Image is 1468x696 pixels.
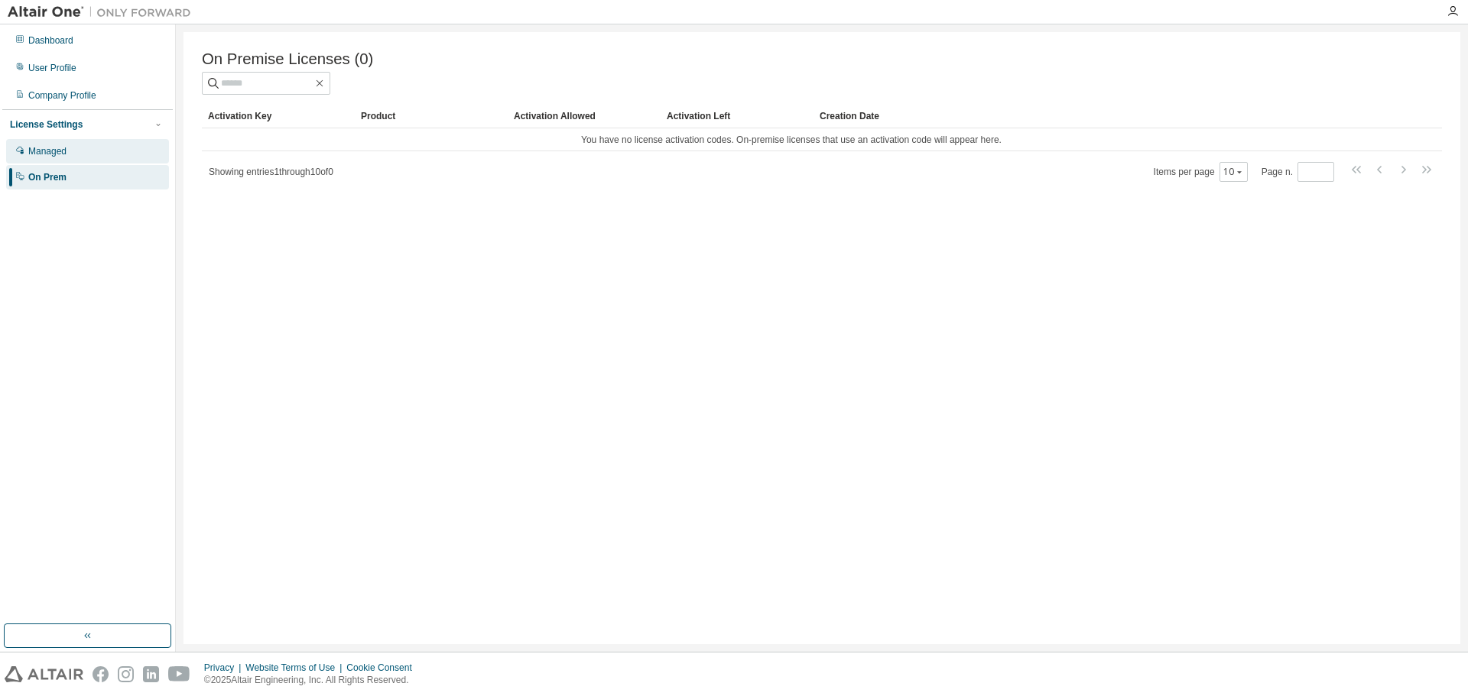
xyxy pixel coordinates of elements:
div: Activation Key [208,104,349,128]
button: 10 [1223,166,1244,178]
div: Privacy [204,662,245,674]
div: Website Terms of Use [245,662,346,674]
img: instagram.svg [118,666,134,682]
p: © 2025 Altair Engineering, Inc. All Rights Reserved. [204,674,421,687]
img: facebook.svg [93,666,109,682]
div: User Profile [28,62,76,74]
div: Cookie Consent [346,662,421,674]
img: Altair One [8,5,199,20]
span: Items per page [1154,162,1248,182]
div: Dashboard [28,34,73,47]
div: License Settings [10,118,83,131]
span: On Premise Licenses (0) [202,50,373,68]
div: Creation Date [820,104,1375,128]
img: altair_logo.svg [5,666,83,682]
div: Activation Allowed [514,104,654,128]
div: Company Profile [28,89,96,102]
div: Activation Left [667,104,807,128]
div: Product [361,104,502,128]
img: linkedin.svg [143,666,159,682]
td: You have no license activation codes. On-premise licenses that use an activation code will appear... [202,128,1381,151]
span: Showing entries 1 through 10 of 0 [209,167,333,177]
div: On Prem [28,171,67,183]
div: Managed [28,145,67,157]
span: Page n. [1262,162,1334,182]
img: youtube.svg [168,666,190,682]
